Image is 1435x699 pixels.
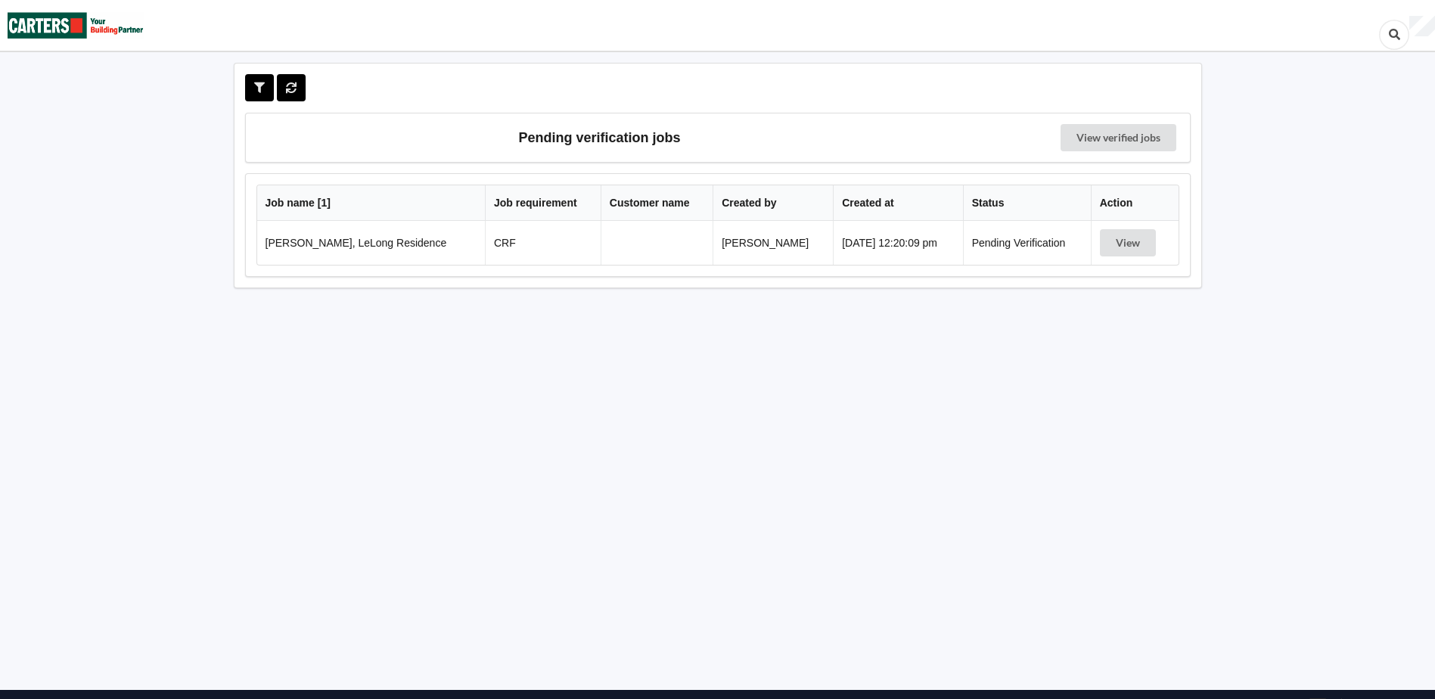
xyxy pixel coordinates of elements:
[1091,185,1179,221] th: Action
[257,185,485,221] th: Job name [ 1 ]
[1061,124,1176,151] a: View verified jobs
[485,185,601,221] th: Job requirement
[485,221,601,265] td: CRF
[1409,16,1435,37] div: User Profile
[1100,229,1156,256] button: View
[601,185,713,221] th: Customer name
[257,221,485,265] td: [PERSON_NAME], LeLong Residence
[833,185,962,221] th: Created at
[963,221,1091,265] td: Pending Verification
[833,221,962,265] td: [DATE] 12:20:09 pm
[963,185,1091,221] th: Status
[8,1,144,50] img: Carters
[713,185,833,221] th: Created by
[256,124,943,151] h3: Pending verification jobs
[713,221,833,265] td: [PERSON_NAME]
[1100,237,1159,249] a: View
